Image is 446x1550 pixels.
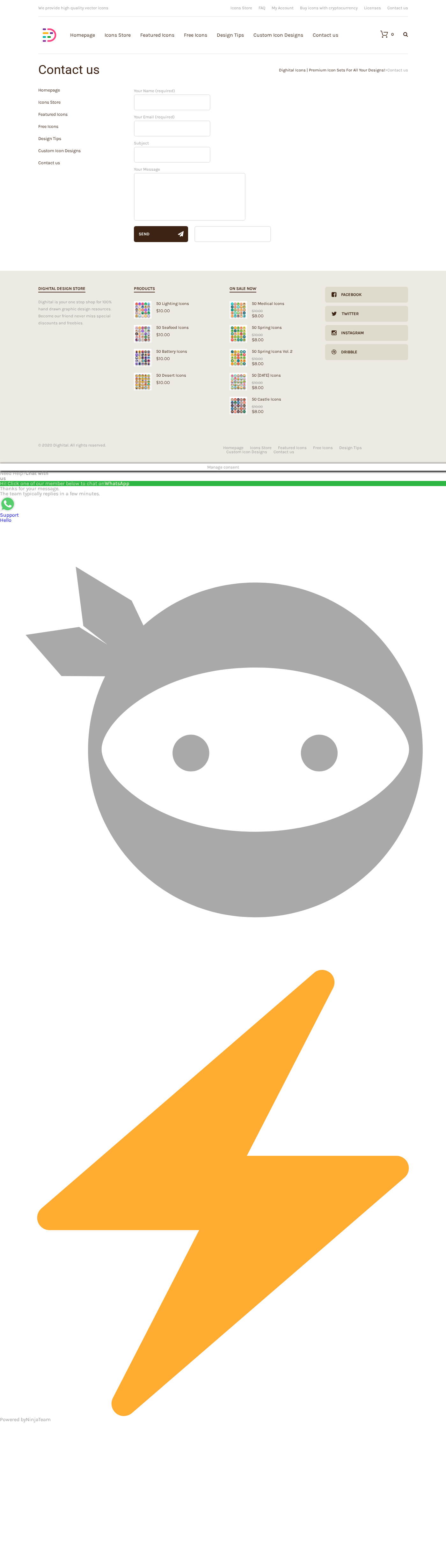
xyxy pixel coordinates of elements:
a: Custom Icon Designs [226,450,267,454]
div: Facebook [336,287,362,303]
a: Dribble [325,344,408,360]
bdi: 8.00 [252,313,264,318]
span: $ [252,409,254,414]
bdi: 10.00 [252,357,263,361]
bdi: 10.00 [156,380,170,385]
a: Instagram [325,325,408,341]
a: Spring Icons50 Spring Icons Vol. 2$8.00 [230,349,312,366]
bdi: 10.00 [252,333,263,337]
span: NinjaTeam [26,1416,51,1422]
bdi: 10.00 [252,380,263,385]
a: Design Tips [339,446,362,450]
a: Easter Icons50 [DATE] Icons$8.00 [230,373,312,390]
input: Your Name (required) [134,94,210,110]
span: $ [252,313,254,318]
a: Design Tips [38,136,61,141]
div: Dribble [336,344,357,360]
bdi: 10.00 [156,356,170,361]
span: $ [252,357,254,361]
div: 50 Medical Icons [230,301,312,306]
div: 50 Spring Icons [230,325,312,330]
bdi: 10.00 [156,308,170,313]
div: Instagram [336,325,364,341]
h2: Dighital Design Store [38,285,85,292]
label: Your Name (required) [134,88,210,105]
span: $ [156,380,159,385]
bdi: 8.00 [252,361,264,366]
a: Contact us [387,6,408,10]
a: Icons Store [230,6,252,10]
a: FAQ [259,6,265,10]
bdi: 10.00 [156,332,170,337]
a: Contact us [38,160,60,166]
span: Manage consent [207,465,239,469]
div: 50 Castle Icons [230,397,312,402]
a: Free Icons [38,124,58,129]
a: 50 Battery Icons$10.00 [134,349,217,361]
a: Homepage [223,446,244,450]
bdi: 8.00 [252,337,264,342]
input: Your Email (required) [134,121,210,137]
a: Medical Icons50 Medical Icons$8.00 [230,301,312,318]
span: $ [252,361,254,366]
strong: WhatsApp [105,480,129,486]
bdi: 10.00 [252,309,263,313]
h1: Contact us [38,63,223,76]
div: © 2020 Dighital. All rights reserved. [38,443,223,447]
div: 50 [DATE] Icons [230,373,312,378]
textarea: Your Message [134,173,245,221]
bdi: 10.00 [252,404,263,409]
h2: On sale now [230,285,256,292]
bdi: 8.00 [252,409,264,414]
span: $ [252,333,254,337]
a: 50 Seafood Icons$10.00 [134,325,217,337]
img: Castle Icons [230,397,247,414]
a: Featured Icons [278,446,307,450]
a: 50 Lighting Icons$10.00 [134,301,217,313]
div: Send [139,226,150,242]
span: $ [156,308,159,313]
div: 50 Desert Icons [134,373,217,378]
a: Buy icons with cryptocurrency [300,6,358,10]
img: Medical Icons [230,301,247,319]
a: Facebook [325,287,408,303]
form: Contact form [134,87,408,245]
a: 50 Desert Icons$10.00 [134,373,217,385]
span: $ [252,385,254,390]
span: $ [156,356,159,361]
div: 0 [391,32,394,36]
a: Licenses [364,6,381,10]
input: Subject [134,147,210,163]
div: > [223,68,408,72]
label: Your Message [134,167,245,225]
span: We provide high quality vector icons [38,5,108,10]
a: Icons Store [250,446,272,450]
a: Castle Icons50 Castle Icons$8.00 [230,397,312,414]
img: Spring Icons [230,349,247,366]
h2: Products [134,285,155,292]
a: Free Icons [313,446,333,450]
div: Twitter [337,306,359,322]
span: $ [156,332,159,337]
div: 50 Battery Icons [134,349,217,354]
a: Dighital Icons | Premium Icon Sets For All Your Designs! [279,68,385,72]
img: Spring Icons [230,325,247,343]
a: 0 [374,30,394,38]
div: Dighital is your one stop shop for 100% hand drawn graphic design resources. Become our friend ne... [38,299,121,327]
div: 50 Lighting Icons [134,301,217,306]
label: Subject [134,141,210,157]
a: Icons Store [38,100,61,105]
img: Easter Icons [230,373,247,390]
div: 50 Spring Icons Vol. 2 [230,349,312,354]
span: $ [252,380,254,385]
a: Homepage [38,87,60,93]
button: Send [134,226,188,242]
span: $ [252,404,254,409]
span: Contact us [387,68,408,72]
span: $ [252,337,254,342]
span: $ [252,309,254,313]
a: Contact us [274,450,294,454]
div: 50 Seafood Icons [134,325,217,330]
a: Featured Icons [38,112,68,117]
